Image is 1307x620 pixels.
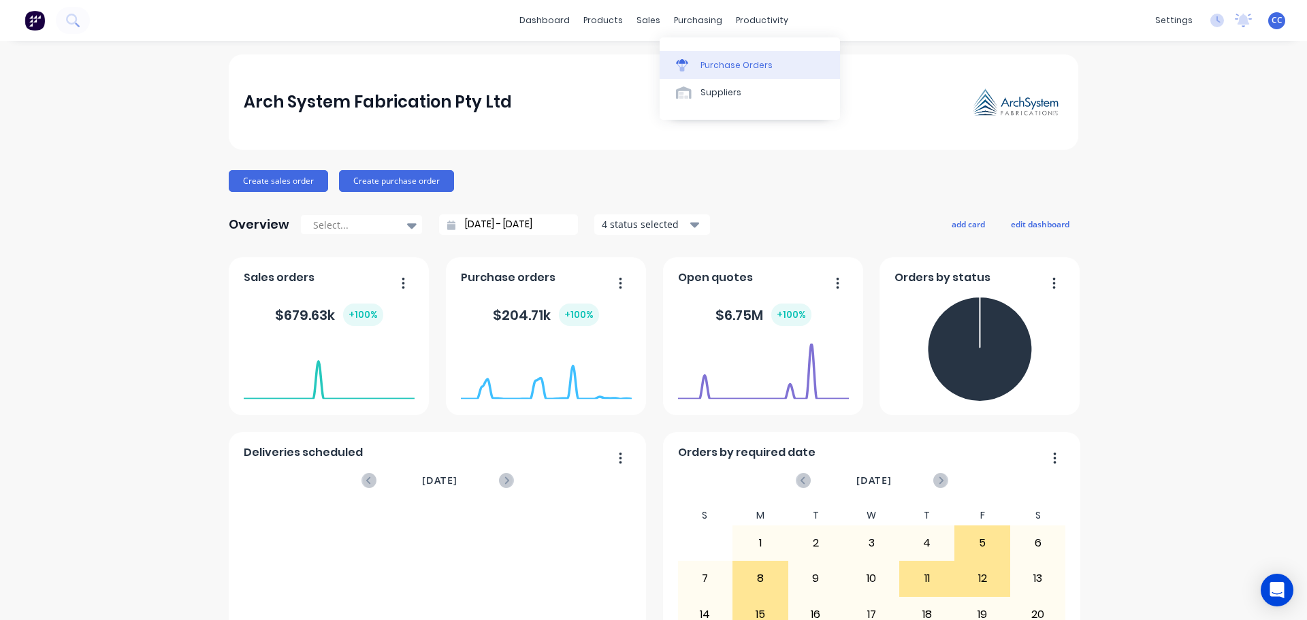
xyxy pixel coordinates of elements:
span: CC [1272,14,1282,27]
div: Arch System Fabrication Pty Ltd [244,88,512,116]
div: $ 679.63k [275,304,383,326]
div: 5 [955,526,1010,560]
button: add card [943,215,994,233]
div: 1 [733,526,788,560]
div: F [954,506,1010,525]
div: 2 [789,526,843,560]
div: + 100 % [343,304,383,326]
button: Create sales order [229,170,328,192]
div: S [677,506,733,525]
div: settings [1148,10,1199,31]
div: Open Intercom Messenger [1261,574,1293,606]
img: Arch System Fabrication Pty Ltd [968,84,1063,120]
span: Deliveries scheduled [244,444,363,461]
div: Purchase Orders [700,59,773,71]
div: 3 [844,526,899,560]
div: $ 6.75M [715,304,811,326]
div: 13 [1011,561,1065,595]
span: Orders by status [894,270,990,286]
div: 4 [900,526,954,560]
div: S [1010,506,1066,525]
button: Create purchase order [339,170,454,192]
button: edit dashboard [1002,215,1078,233]
div: W [843,506,899,525]
div: sales [630,10,667,31]
div: Overview [229,211,289,238]
div: 6 [1011,526,1065,560]
div: T [788,506,844,525]
div: M [732,506,788,525]
button: 4 status selected [594,214,710,235]
span: [DATE] [856,473,892,488]
div: $ 204.71k [493,304,599,326]
a: Suppliers [660,79,840,106]
img: Factory [25,10,45,31]
span: Open quotes [678,270,753,286]
div: 8 [733,561,788,595]
div: 9 [789,561,843,595]
span: Orders by required date [678,444,816,461]
div: productivity [729,10,795,31]
div: + 100 % [771,304,811,326]
a: dashboard [513,10,577,31]
div: T [899,506,955,525]
span: Sales orders [244,270,314,286]
div: 4 status selected [602,217,688,231]
span: [DATE] [422,473,457,488]
div: 10 [844,561,899,595]
div: 11 [900,561,954,595]
span: Purchase orders [461,270,555,286]
div: Suppliers [700,86,741,99]
div: + 100 % [559,304,599,326]
div: purchasing [667,10,729,31]
div: 7 [678,561,732,595]
div: 12 [955,561,1010,595]
a: Purchase Orders [660,51,840,78]
div: products [577,10,630,31]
